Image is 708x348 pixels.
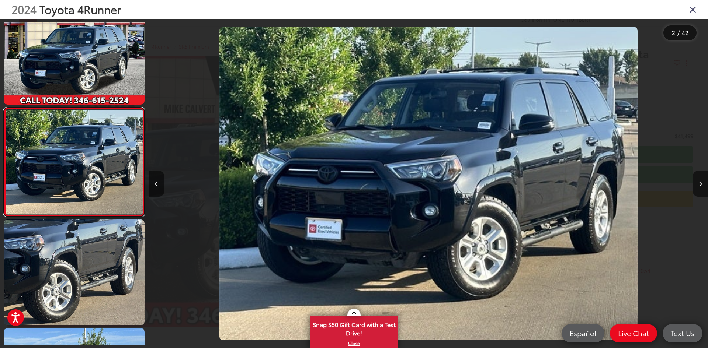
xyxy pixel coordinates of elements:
[610,324,657,342] a: Live Chat
[310,317,398,339] span: Snag $50 Gift Card with a Test Drive!
[149,27,708,340] div: 2024 Toyota 4Runner SR5 Premium 1
[149,171,164,197] button: Previous image
[682,28,688,36] span: 42
[614,328,653,338] span: Live Chat
[677,30,680,35] span: /
[562,324,604,342] a: Español
[4,110,144,214] img: 2024 Toyota 4Runner SR5 Premium
[663,324,702,342] a: Text Us
[219,27,638,340] img: 2024 Toyota 4Runner SR5 Premium
[667,328,698,338] span: Text Us
[566,328,600,338] span: Español
[672,28,675,36] span: 2
[39,1,121,17] span: Toyota 4Runner
[689,4,697,14] i: Close gallery
[693,171,708,197] button: Next image
[2,219,146,326] img: 2024 Toyota 4Runner SR5 Premium
[11,1,37,17] span: 2024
